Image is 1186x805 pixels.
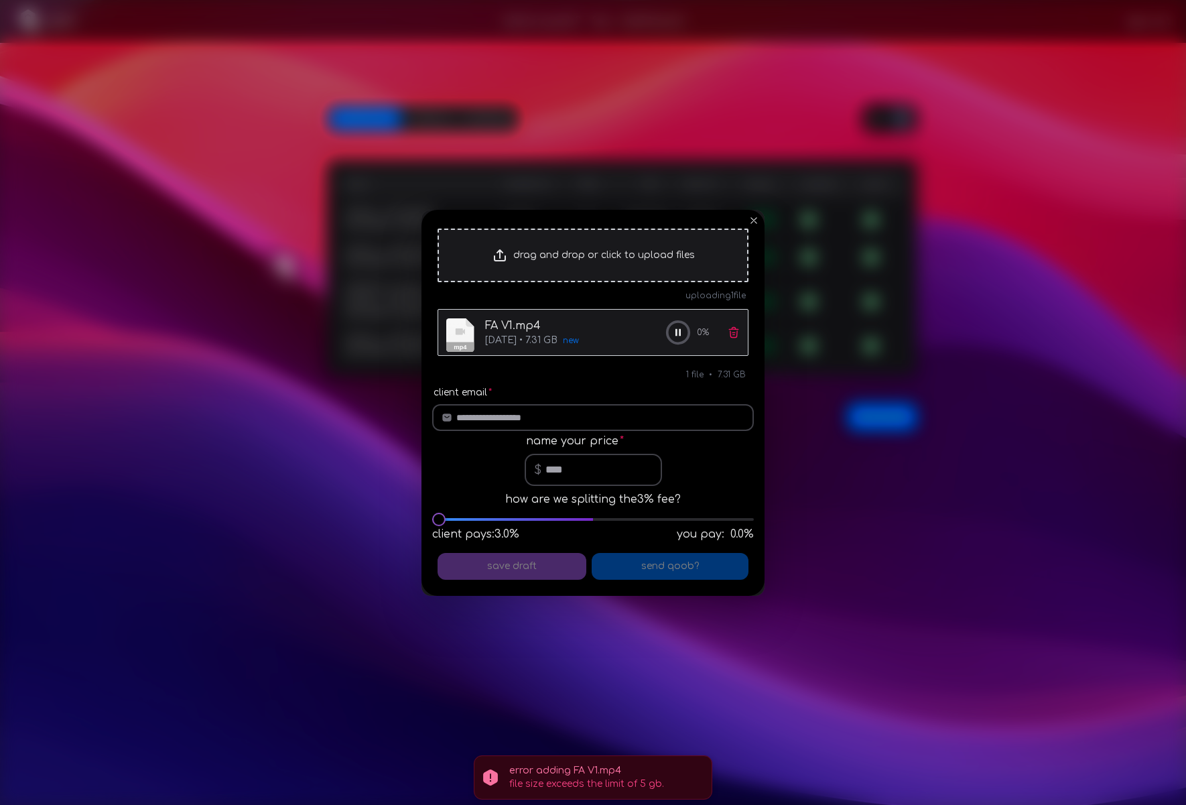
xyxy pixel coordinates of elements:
[432,513,754,526] div: fee slider
[509,764,664,778] div: error adding FA V1.mp4
[709,369,712,380] span: •
[534,460,541,479] span: $
[718,369,746,380] span: 7.31 GB
[665,319,691,346] div: 0% uploaded
[438,229,748,282] button: drag and drop or click to upload files
[541,462,653,478] input: name your price
[485,334,557,347] p: [DATE] • 7.31 GB
[509,778,664,791] div: file size exceeds the limit of 5 gb.
[697,327,717,338] span: 0 %
[432,526,593,542] p: client pays: 3.0 %
[677,526,724,542] p: you pay:
[434,386,497,399] label: client email
[526,433,629,449] label: name your price
[686,369,704,380] span: 1 file
[432,491,754,507] p: how are we splitting the 3 % fee?
[482,769,499,786] svg: descriptionIcon
[685,290,746,301] span: uploading 1 file
[727,526,754,542] p: 0.0 %
[485,318,654,334] p: FA V1.mp4
[452,411,744,424] input: client email
[563,335,579,346] span: new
